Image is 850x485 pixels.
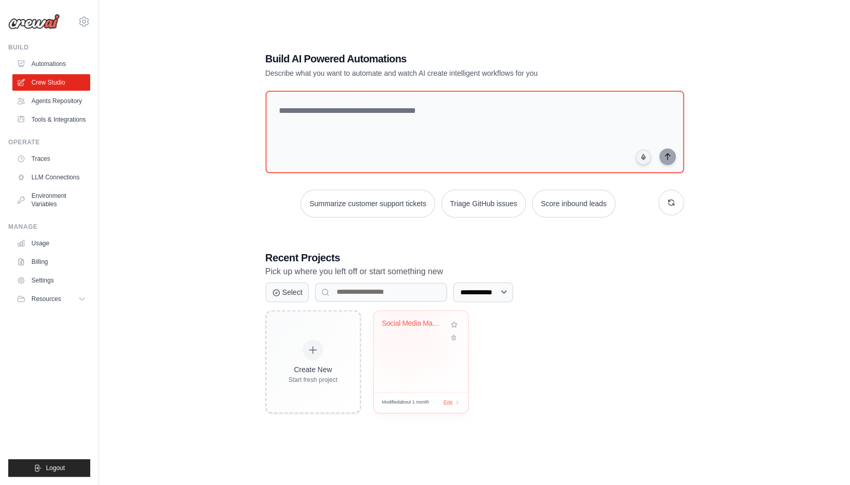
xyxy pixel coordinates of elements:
[265,52,612,66] h1: Build AI Powered Automations
[443,399,452,407] span: Edit
[12,56,90,72] a: Automations
[448,319,460,330] button: Add to favorites
[658,190,684,215] button: Get new suggestions
[448,332,460,343] button: Delete project
[12,291,90,307] button: Resources
[8,459,90,477] button: Logout
[8,138,90,146] div: Operate
[289,376,338,384] div: Start fresh project
[265,265,684,278] p: Pick up where you left off or start something new
[265,68,612,78] p: Describe what you want to automate and watch AI create intelligent workflows for you
[289,364,338,375] div: Create New
[382,319,444,328] div: Social Media Management & Analytics Hub
[12,150,90,167] a: Traces
[12,272,90,289] a: Settings
[382,399,429,406] span: Modified about 1 month
[12,254,90,270] a: Billing
[532,190,615,218] button: Score inbound leads
[12,169,90,186] a: LLM Connections
[636,149,651,165] button: Click to speak your automation idea
[301,190,435,218] button: Summarize customer support tickets
[441,190,526,218] button: Triage GitHub issues
[8,223,90,231] div: Manage
[31,295,61,303] span: Resources
[12,74,90,91] a: Crew Studio
[46,464,65,472] span: Logout
[265,282,309,302] button: Select
[12,235,90,252] a: Usage
[265,250,684,265] h3: Recent Projects
[8,43,90,52] div: Build
[12,188,90,212] a: Environment Variables
[8,14,60,29] img: Logo
[12,93,90,109] a: Agents Repository
[12,111,90,128] a: Tools & Integrations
